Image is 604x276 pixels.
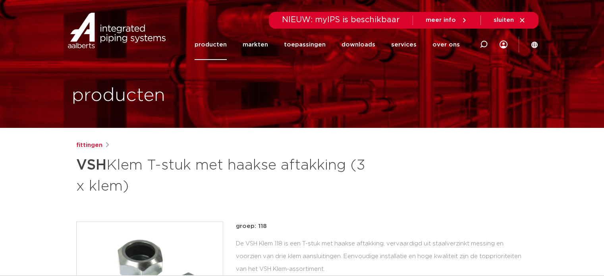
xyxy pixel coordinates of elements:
a: over ons [432,29,460,60]
a: sluiten [494,17,526,24]
p: groep: 118 [236,222,528,231]
span: NIEUW: myIPS is beschikbaar [282,16,400,24]
span: meer info [426,17,456,23]
a: downloads [342,29,375,60]
nav: Menu [195,29,460,60]
a: services [391,29,417,60]
a: markten [243,29,268,60]
strong: VSH [76,158,106,172]
a: meer info [426,17,468,24]
a: producten [195,29,227,60]
span: sluiten [494,17,514,23]
a: fittingen [76,141,102,150]
h1: Klem T-stuk met haakse aftakking (3 x klem) [76,153,374,196]
a: toepassingen [284,29,326,60]
h1: producten [72,83,165,108]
